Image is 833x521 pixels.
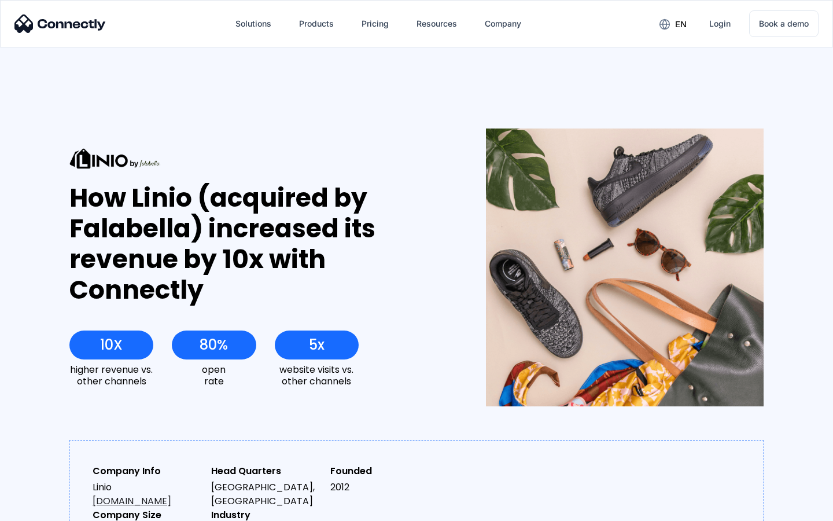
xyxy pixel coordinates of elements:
div: Company [485,16,521,32]
div: How Linio (acquired by Falabella) increased its revenue by 10x with Connectly [69,183,444,305]
div: Resources [417,16,457,32]
ul: Language list [23,501,69,517]
div: Head Quarters [211,464,320,478]
div: Products [299,16,334,32]
div: Company Info [93,464,202,478]
div: Solutions [235,16,271,32]
a: Book a demo [749,10,819,37]
div: Pricing [362,16,389,32]
img: Connectly Logo [14,14,106,33]
div: website visits vs. other channels [275,364,359,386]
div: en [675,16,687,32]
div: open rate [172,364,256,386]
div: higher revenue vs. other channels [69,364,153,386]
div: Founded [330,464,440,478]
a: [DOMAIN_NAME] [93,494,171,508]
div: 10X [100,337,123,353]
aside: Language selected: English [12,501,69,517]
div: 2012 [330,480,440,494]
div: Linio [93,480,202,508]
div: 5x [309,337,325,353]
div: 80% [200,337,228,353]
a: Pricing [352,10,398,38]
a: Login [700,10,740,38]
div: [GEOGRAPHIC_DATA], [GEOGRAPHIC_DATA] [211,480,320,508]
div: Login [709,16,731,32]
